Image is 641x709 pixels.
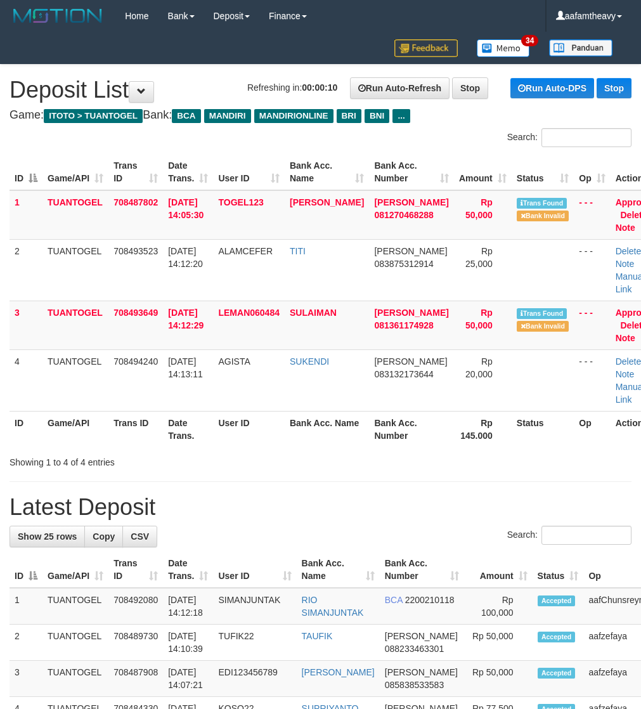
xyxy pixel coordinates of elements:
th: Rp 145.000 [454,411,512,447]
th: Op [574,411,610,447]
a: Note [616,259,635,269]
a: TAUFIK [302,631,333,641]
span: [DATE] 14:05:30 [168,197,204,220]
span: [PERSON_NAME] [374,197,448,207]
span: Rp 50,000 [465,197,493,220]
a: RIO SIMANJUNTAK [302,595,364,618]
span: BCA [172,109,200,123]
td: 1 [10,588,42,625]
label: Search: [507,128,631,147]
td: - - - [574,190,610,240]
span: 708487802 [113,197,158,207]
td: SIMANJUNTAK [213,588,296,625]
th: Bank Acc. Number [369,411,453,447]
span: Show 25 rows [18,531,77,542]
h4: Game: Bank: [10,109,631,122]
th: Trans ID: activate to sort column ascending [108,552,163,588]
span: [PERSON_NAME] [374,308,448,318]
span: [DATE] 14:12:20 [168,246,203,269]
td: TUANTOGEL [42,301,108,349]
th: Trans ID [108,411,163,447]
a: Delete [616,356,641,367]
th: Game/API: activate to sort column ascending [42,154,108,190]
th: Bank Acc. Name: activate to sort column ascending [285,154,369,190]
h1: Deposit List [10,77,631,103]
a: Stop [452,77,488,99]
span: ALAMCEFER [218,246,273,256]
a: Show 25 rows [10,526,85,547]
th: Amount: activate to sort column ascending [454,154,512,190]
a: CSV [122,526,157,547]
span: BNI [365,109,389,123]
span: Rp 20,000 [465,356,493,379]
th: Bank Acc. Name: activate to sort column ascending [297,552,380,588]
span: CSV [131,531,149,542]
span: [PERSON_NAME] [374,246,447,256]
td: - - - [574,349,610,411]
th: Game/API: activate to sort column ascending [42,552,108,588]
td: [DATE] 14:07:21 [163,661,213,697]
th: ID: activate to sort column descending [10,154,42,190]
th: Game/API [42,411,108,447]
span: [DATE] 14:13:11 [168,356,203,379]
label: Search: [507,526,631,545]
a: SUKENDI [290,356,329,367]
td: 1 [10,190,42,240]
td: EDI123456789 [213,661,296,697]
td: Rp 50,000 [464,625,533,661]
th: User ID [213,411,285,447]
td: 708492080 [108,588,163,625]
td: TUFIK22 [213,625,296,661]
th: User ID: activate to sort column ascending [213,154,285,190]
th: Bank Acc. Number: activate to sort column ascending [380,552,464,588]
td: 3 [10,661,42,697]
span: MANDIRIONLINE [254,109,333,123]
a: Delete [616,246,641,256]
span: Bank is not match [517,211,569,221]
th: Bank Acc. Name [285,411,369,447]
a: Stop [597,78,631,98]
span: 34 [521,35,538,46]
th: Status: activate to sort column ascending [533,552,584,588]
img: MOTION_logo.png [10,6,106,25]
span: [PERSON_NAME] [385,667,458,677]
span: 708493649 [113,308,158,318]
td: 4 [10,349,42,411]
a: Run Auto-Refresh [350,77,450,99]
a: [PERSON_NAME] [290,197,364,207]
span: TOGEL123 [218,197,263,207]
a: 34 [467,32,540,64]
img: panduan.png [549,39,612,56]
td: Rp 100,000 [464,588,533,625]
td: 2 [10,239,42,301]
th: Amount: activate to sort column ascending [464,552,533,588]
td: 708487908 [108,661,163,697]
span: 708493523 [113,246,158,256]
th: Bank Acc. Number: activate to sort column ascending [369,154,453,190]
span: Accepted [538,595,576,606]
th: Trans ID: activate to sort column ascending [108,154,163,190]
span: Copy [93,531,115,542]
td: TUANTOGEL [42,625,108,661]
span: ... [392,109,410,123]
img: Feedback.jpg [394,39,458,57]
td: TUANTOGEL [42,190,108,240]
td: - - - [574,239,610,301]
input: Search: [541,128,631,147]
td: TUANTOGEL [42,239,108,301]
th: Date Trans. [163,411,213,447]
a: Copy [84,526,123,547]
div: Showing 1 to 4 of 4 entries [10,451,257,469]
a: Run Auto-DPS [510,78,594,98]
a: SULAIMAN [290,308,337,318]
th: Status: activate to sort column ascending [512,154,574,190]
span: Refreshing in: [247,82,337,93]
th: Date Trans.: activate to sort column ascending [163,154,213,190]
a: Note [616,333,635,343]
td: - - - [574,301,610,349]
span: BRI [337,109,361,123]
span: Copy 081270468288 to clipboard [374,210,433,220]
th: Op: activate to sort column ascending [574,154,610,190]
td: 708489730 [108,625,163,661]
td: TUANTOGEL [42,349,108,411]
